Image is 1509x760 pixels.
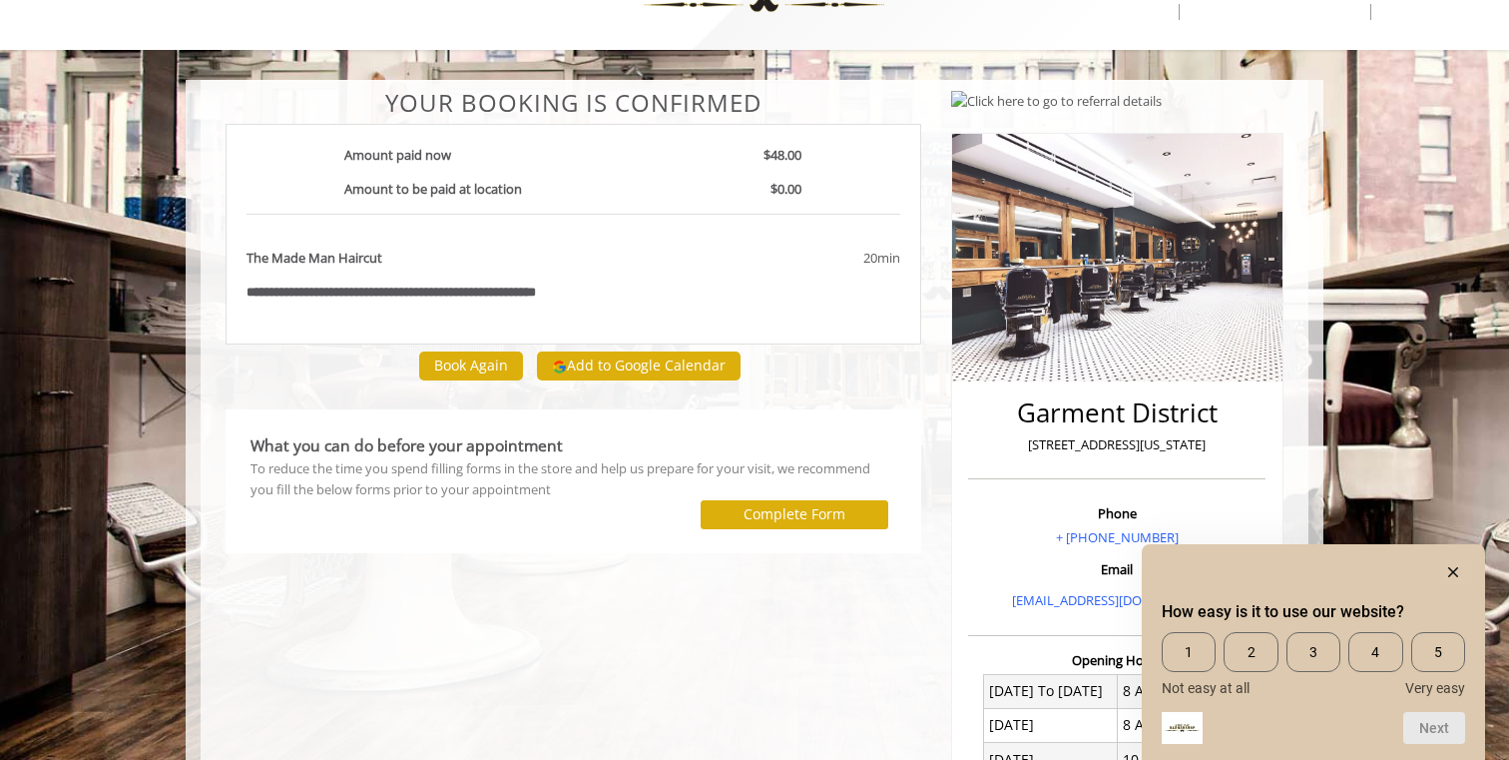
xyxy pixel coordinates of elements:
[1056,528,1179,546] a: + [PHONE_NUMBER]
[973,506,1260,520] h3: Phone
[744,506,845,522] label: Complete Form
[1117,675,1251,709] td: 8 A.M - 8 P.M
[1162,632,1216,672] span: 1
[419,352,523,380] button: Book Again
[1441,560,1465,584] button: Hide survey
[1403,712,1465,744] button: Next question
[1411,632,1465,672] span: 5
[973,434,1260,455] p: [STREET_ADDRESS][US_STATE]
[701,500,888,529] button: Complete Form
[968,653,1265,667] h3: Opening Hours
[951,91,1162,112] img: Click here to go to referral details
[702,248,899,269] div: 20min
[1162,560,1465,744] div: How easy is it to use our website? Select an option from 1 to 5, with 1 being Not easy at all and...
[344,146,451,164] b: Amount paid now
[1405,680,1465,696] span: Very easy
[973,398,1260,427] h2: Garment District
[247,248,382,269] b: The Made Man Haircut
[1162,680,1250,696] span: Not easy at all
[984,675,1118,709] td: [DATE] To [DATE]
[1012,591,1223,609] a: [EMAIL_ADDRESS][DOMAIN_NAME]
[984,709,1118,743] td: [DATE]
[1348,632,1402,672] span: 4
[537,352,741,381] button: Add to Google Calendar
[1224,632,1277,672] span: 2
[1117,709,1251,743] td: 8 A.M - 7 P.M
[763,146,801,164] b: $48.00
[251,434,563,456] b: What you can do before your appointment
[1286,632,1340,672] span: 3
[226,90,921,116] center: Your Booking is confirmed
[973,562,1260,576] h3: Email
[1162,632,1465,696] div: How easy is it to use our website? Select an option from 1 to 5, with 1 being Not easy at all and...
[344,180,522,198] b: Amount to be paid at location
[1162,600,1465,624] h2: How easy is it to use our website? Select an option from 1 to 5, with 1 being Not easy at all and...
[770,180,801,198] b: $0.00
[251,458,896,500] div: To reduce the time you spend filling forms in the store and help us prepare for your visit, we re...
